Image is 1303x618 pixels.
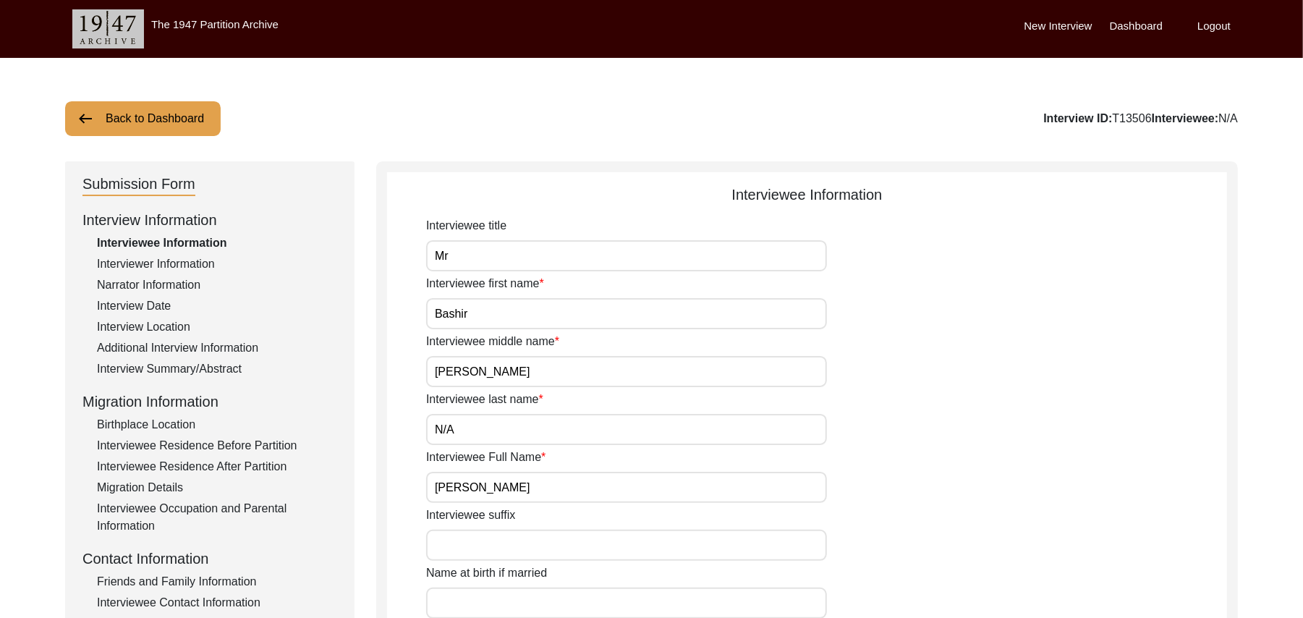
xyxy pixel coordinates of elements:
[426,275,544,292] label: Interviewee first name
[1152,112,1218,124] b: Interviewee:
[426,333,559,350] label: Interviewee middle name
[97,234,337,252] div: Interviewee Information
[65,101,221,136] button: Back to Dashboard
[426,391,543,408] label: Interviewee last name
[77,110,94,127] img: arrow-left.png
[82,173,195,196] div: Submission Form
[426,217,506,234] label: Interviewee title
[97,437,337,454] div: Interviewee Residence Before Partition
[151,18,279,30] label: The 1947 Partition Archive
[1024,18,1092,35] label: New Interview
[97,360,337,378] div: Interview Summary/Abstract
[1043,110,1238,127] div: T13506 N/A
[97,416,337,433] div: Birthplace Location
[82,209,337,231] div: Interview Information
[82,548,337,570] div: Contact Information
[97,318,337,336] div: Interview Location
[426,449,546,466] label: Interviewee Full Name
[426,507,515,524] label: Interviewee suffix
[97,500,337,535] div: Interviewee Occupation and Parental Information
[97,297,337,315] div: Interview Date
[1043,112,1112,124] b: Interview ID:
[387,184,1227,206] div: Interviewee Information
[97,339,337,357] div: Additional Interview Information
[426,564,547,582] label: Name at birth if married
[97,479,337,496] div: Migration Details
[97,573,337,591] div: Friends and Family Information
[82,391,337,412] div: Migration Information
[97,458,337,475] div: Interviewee Residence After Partition
[1197,18,1231,35] label: Logout
[1110,18,1163,35] label: Dashboard
[97,594,337,611] div: Interviewee Contact Information
[97,276,337,294] div: Narrator Information
[97,255,337,273] div: Interviewer Information
[72,9,144,48] img: header-logo.png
